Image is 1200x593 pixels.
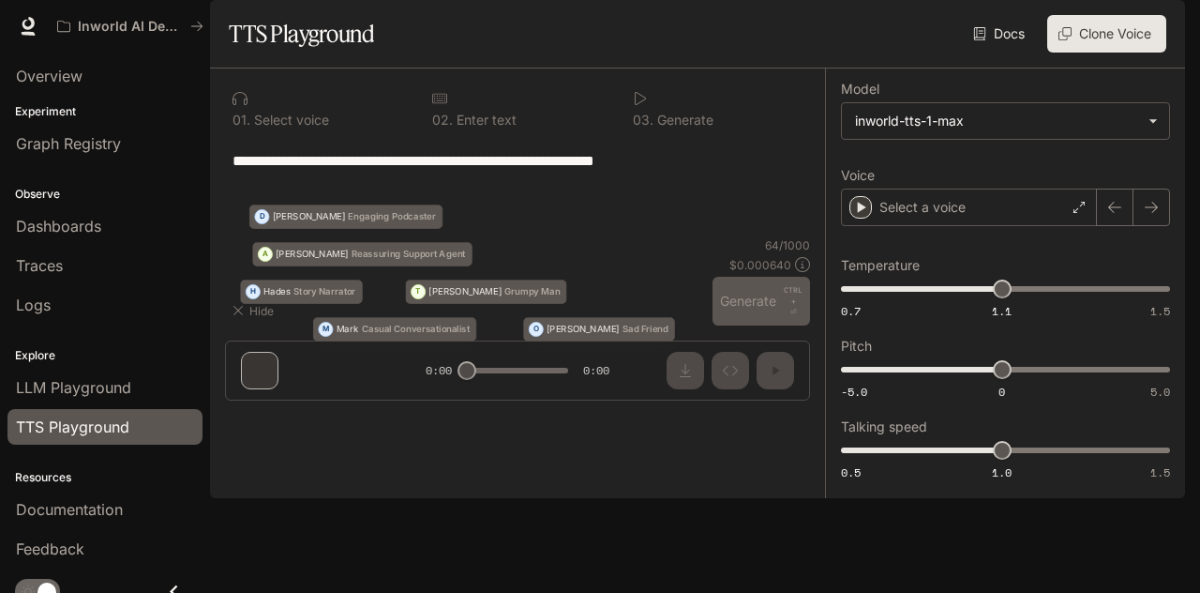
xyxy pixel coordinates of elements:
[841,169,875,182] p: Voice
[250,114,329,127] p: Select voice
[49,8,212,45] button: All workspaces
[453,114,517,127] p: Enter text
[412,280,425,304] div: T
[855,112,1139,130] div: inworld-tts-1-max
[319,317,332,342] div: M
[842,103,1169,139] div: inworld-tts-1-max
[1150,464,1170,480] span: 1.5
[622,325,668,334] p: Sad Friend
[765,237,810,253] p: 64 / 1000
[432,114,453,127] p: 0 2 .
[530,317,543,342] div: O
[633,114,653,127] p: 0 3 .
[998,384,1005,400] span: 0
[992,303,1012,319] span: 1.1
[255,205,268,229] div: D
[653,114,713,127] p: Generate
[1150,384,1170,400] span: 5.0
[547,325,620,334] p: [PERSON_NAME]
[225,296,285,326] button: Hide
[252,242,472,266] button: A[PERSON_NAME]Reassuring Support Agent
[78,19,183,35] p: Inworld AI Demos
[523,317,675,342] button: O[PERSON_NAME]Sad Friend
[841,464,861,480] span: 0.5
[969,15,1032,53] a: Docs
[1150,303,1170,319] span: 1.5
[232,114,250,127] p: 0 1 .
[273,212,346,221] p: [PERSON_NAME]
[406,280,567,304] button: T[PERSON_NAME]Grumpy Man
[841,83,879,96] p: Model
[841,340,872,353] p: Pitch
[992,464,1012,480] span: 1.0
[247,280,260,304] div: H
[276,250,349,259] p: [PERSON_NAME]
[293,287,355,296] p: Story Narrator
[229,15,374,53] h1: TTS Playground
[1047,15,1166,53] button: Clone Voice
[841,259,920,272] p: Temperature
[428,287,502,296] p: [PERSON_NAME]
[259,242,272,266] div: A
[841,384,867,400] span: -5.0
[313,317,476,342] button: MMarkCasual Conversationalist
[352,250,466,259] p: Reassuring Support Agent
[337,325,359,334] p: Mark
[879,198,966,217] p: Select a voice
[362,325,470,334] p: Casual Conversationalist
[841,303,861,319] span: 0.7
[249,205,442,229] button: D[PERSON_NAME]Engaging Podcaster
[263,287,291,296] p: Hades
[841,420,927,433] p: Talking speed
[240,280,362,304] button: HHadesStory Narrator
[348,212,436,221] p: Engaging Podcaster
[504,287,560,296] p: Grumpy Man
